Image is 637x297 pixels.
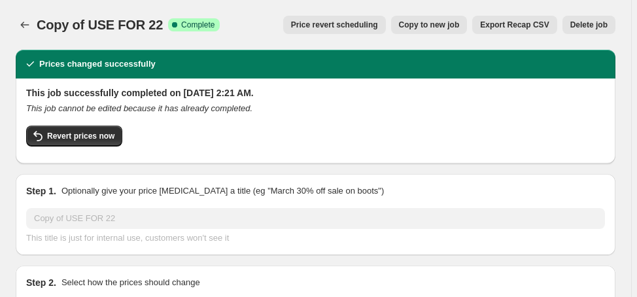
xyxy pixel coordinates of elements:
[181,20,215,30] span: Complete
[26,86,605,99] h2: This job successfully completed on [DATE] 2:21 AM.
[26,208,605,229] input: 30% off holiday sale
[26,184,56,198] h2: Step 1.
[26,103,252,113] i: This job cannot be edited because it has already completed.
[47,131,114,141] span: Revert prices now
[480,20,549,30] span: Export Recap CSV
[61,276,200,289] p: Select how the prices should change
[16,16,34,34] button: Price change jobs
[26,276,56,289] h2: Step 2.
[291,20,378,30] span: Price revert scheduling
[391,16,468,34] button: Copy to new job
[61,184,384,198] p: Optionally give your price [MEDICAL_DATA] a title (eg "March 30% off sale on boots")
[39,58,156,71] h2: Prices changed successfully
[399,20,460,30] span: Copy to new job
[570,20,608,30] span: Delete job
[562,16,615,34] button: Delete job
[26,233,229,243] span: This title is just for internal use, customers won't see it
[283,16,386,34] button: Price revert scheduling
[37,18,163,32] span: Copy of USE FOR 22
[472,16,557,34] button: Export Recap CSV
[26,126,122,147] button: Revert prices now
